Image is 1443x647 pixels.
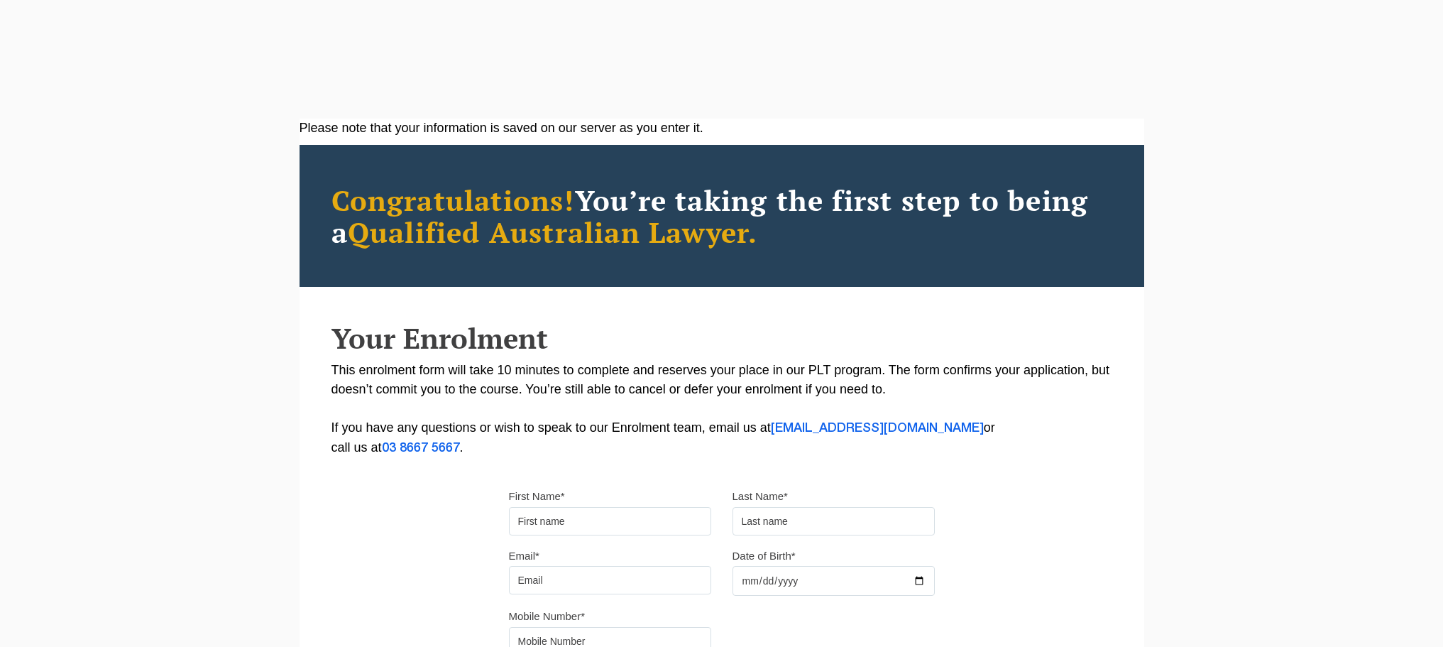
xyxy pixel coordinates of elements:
h2: Your Enrolment [331,322,1112,354]
span: Congratulations! [331,181,575,219]
a: 03 8667 5667 [382,442,460,454]
label: Email* [509,549,539,563]
span: Qualified Australian Lawyer. [348,213,758,251]
input: Email [509,566,711,594]
label: Date of Birth* [733,549,796,563]
a: [EMAIL_ADDRESS][DOMAIN_NAME] [771,423,984,434]
p: This enrolment form will take 10 minutes to complete and reserves your place in our PLT program. ... [331,361,1112,458]
h2: You’re taking the first step to being a [331,184,1112,248]
label: First Name* [509,489,565,504]
label: Last Name* [733,489,788,504]
div: Please note that your information is saved on our server as you enter it. [300,119,1144,138]
input: First name [509,507,711,535]
label: Mobile Number* [509,609,586,624]
input: Last name [733,507,935,535]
